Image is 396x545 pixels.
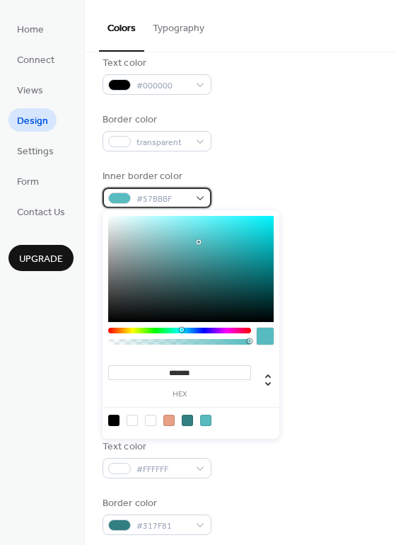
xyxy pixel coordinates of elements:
[163,415,175,426] div: rgb(233, 159, 134)
[8,169,47,193] a: Form
[8,78,52,101] a: Views
[136,135,189,150] span: transparent
[136,192,189,207] span: #57BBBF
[17,144,54,159] span: Settings
[108,415,120,426] div: rgb(0, 0, 0)
[182,415,193,426] div: rgb(49, 127, 129)
[108,391,251,398] label: hex
[145,415,156,426] div: rgb(255, 255, 255)
[8,139,62,162] a: Settings
[17,175,39,190] span: Form
[17,53,54,68] span: Connect
[136,79,189,93] span: #000000
[17,205,65,220] span: Contact Us
[17,84,43,98] span: Views
[200,415,211,426] div: rgb(87, 187, 191)
[103,169,209,184] div: Inner border color
[103,496,209,511] div: Border color
[136,462,189,477] span: #FFFFFF
[19,252,63,267] span: Upgrade
[8,245,74,271] button: Upgrade
[8,108,57,132] a: Design
[103,56,209,71] div: Text color
[136,519,189,534] span: #317F81
[17,114,48,129] span: Design
[8,47,63,71] a: Connect
[103,440,209,454] div: Text color
[8,200,74,223] a: Contact Us
[103,113,209,127] div: Border color
[127,415,138,426] div: rgba(0, 0, 0, 0)
[17,23,44,38] span: Home
[8,17,52,40] a: Home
